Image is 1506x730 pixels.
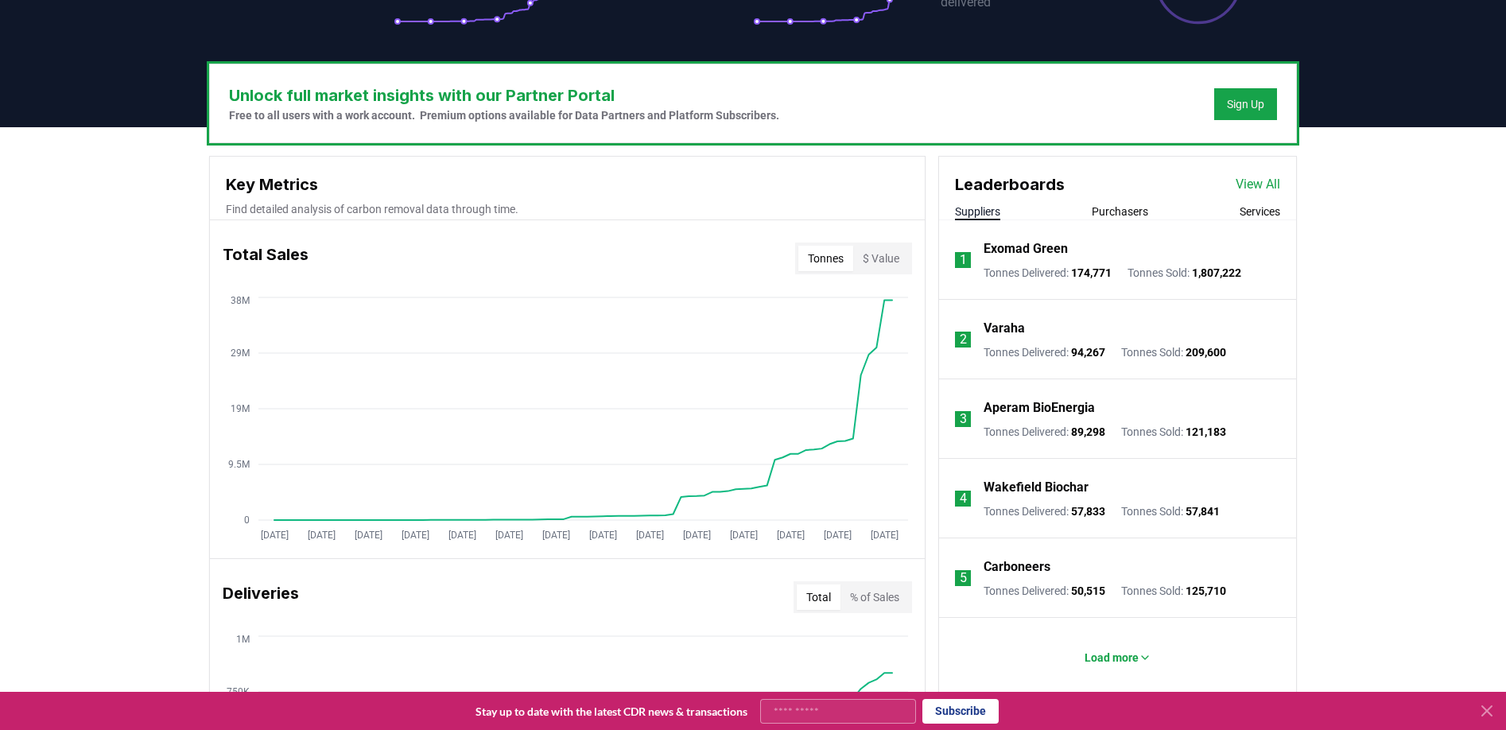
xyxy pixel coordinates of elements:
[984,239,1068,258] a: Exomad Green
[542,530,570,541] tspan: [DATE]
[984,398,1095,417] a: Aperam BioEnergia
[683,530,711,541] tspan: [DATE]
[236,634,250,645] tspan: 1M
[1186,425,1226,438] span: 121,183
[261,530,289,541] tspan: [DATE]
[798,246,853,271] button: Tonnes
[229,83,779,107] h3: Unlock full market insights with our Partner Portal
[984,265,1112,281] p: Tonnes Delivered :
[1121,424,1226,440] p: Tonnes Sold :
[448,530,476,541] tspan: [DATE]
[1121,344,1226,360] p: Tonnes Sold :
[231,403,250,414] tspan: 19M
[229,107,779,123] p: Free to all users with a work account. Premium options available for Data Partners and Platform S...
[1186,584,1226,597] span: 125,710
[984,424,1105,440] p: Tonnes Delivered :
[960,569,967,588] p: 5
[955,204,1000,219] button: Suppliers
[960,489,967,508] p: 4
[228,459,250,470] tspan: 9.5M
[777,530,805,541] tspan: [DATE]
[955,173,1065,196] h3: Leaderboards
[984,344,1105,360] p: Tonnes Delivered :
[840,584,909,610] button: % of Sales
[589,530,617,541] tspan: [DATE]
[853,246,909,271] button: $ Value
[231,295,250,306] tspan: 38M
[797,584,840,610] button: Total
[226,173,909,196] h3: Key Metrics
[1240,204,1280,219] button: Services
[1071,346,1105,359] span: 94,267
[355,530,382,541] tspan: [DATE]
[960,410,967,429] p: 3
[636,530,664,541] tspan: [DATE]
[1236,175,1280,194] a: View All
[871,530,899,541] tspan: [DATE]
[984,583,1105,599] p: Tonnes Delivered :
[1121,583,1226,599] p: Tonnes Sold :
[227,686,250,697] tspan: 750K
[226,201,909,217] p: Find detailed analysis of carbon removal data through time.
[223,243,309,274] h3: Total Sales
[1186,505,1220,518] span: 57,841
[730,530,758,541] tspan: [DATE]
[1128,265,1241,281] p: Tonnes Sold :
[231,348,250,359] tspan: 29M
[1071,584,1105,597] span: 50,515
[244,514,250,526] tspan: 0
[984,557,1050,577] a: Carboneers
[1186,346,1226,359] span: 209,600
[1227,96,1264,112] a: Sign Up
[1071,505,1105,518] span: 57,833
[402,530,429,541] tspan: [DATE]
[984,478,1089,497] a: Wakefield Biochar
[824,530,852,541] tspan: [DATE]
[1121,503,1220,519] p: Tonnes Sold :
[1085,650,1139,666] p: Load more
[495,530,523,541] tspan: [DATE]
[984,319,1025,338] a: Varaha
[960,330,967,349] p: 2
[223,581,299,613] h3: Deliveries
[1214,88,1277,120] button: Sign Up
[1072,642,1164,674] button: Load more
[1092,204,1148,219] button: Purchasers
[1192,266,1241,279] span: 1,807,222
[960,250,967,270] p: 1
[1071,425,1105,438] span: 89,298
[984,503,1105,519] p: Tonnes Delivered :
[308,530,336,541] tspan: [DATE]
[1071,266,1112,279] span: 174,771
